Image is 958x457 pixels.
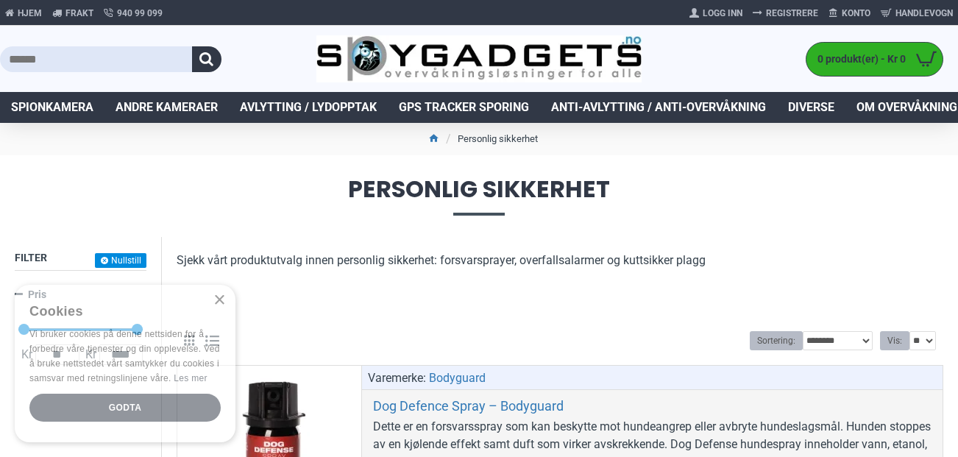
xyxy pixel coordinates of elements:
span: 0 produkt(er) - Kr 0 [806,52,909,67]
span: GPS Tracker Sporing [399,99,529,116]
a: Bodyguard [429,369,486,387]
div: Godta [29,394,221,422]
a: Avlytting / Lydopptak [229,92,388,123]
a: 0 produkt(er) - Kr 0 [806,43,943,76]
div: Cookies [29,296,211,327]
a: Anti-avlytting / Anti-overvåkning [540,92,777,123]
span: Anti-avlytting / Anti-overvåkning [551,99,766,116]
span: Personlig sikkerhet [15,177,943,215]
span: Diverse [788,99,834,116]
label: Vis: [880,331,909,350]
label: Sortering: [750,331,803,350]
span: 940 99 099 [117,7,163,20]
a: Handlevogn [876,1,958,25]
span: Konto [842,7,870,20]
span: Vi bruker cookies på denne nettsiden for å forbedre våre tjenester og din opplevelse. Ved å bruke... [29,329,220,383]
span: Andre kameraer [116,99,218,116]
a: Pris [15,282,146,308]
span: Spionkamera [11,99,93,116]
span: Frakt [65,7,93,20]
p: Sjekk vårt produktutvalg innen personlig sikkerhet: forsvarsprayer, overfallsalarmer og kuttsikke... [177,252,943,269]
span: Avlytting / Lydopptak [240,99,377,116]
a: Logg Inn [684,1,748,25]
a: Dog Defence Spray – Bodyguard [373,397,564,414]
span: Hjem [18,7,42,20]
span: Varemerke: [368,369,426,387]
button: Nullstill [95,253,146,268]
span: Logg Inn [703,7,742,20]
span: Filter [15,252,47,263]
div: Close [213,295,224,306]
span: Registrere [766,7,818,20]
a: Konto [823,1,876,25]
a: GPS Tracker Sporing [388,92,540,123]
img: SpyGadgets.no [316,35,642,82]
a: Les mer, opens a new window [174,373,207,383]
a: Diverse [777,92,845,123]
span: Handlevogn [895,7,953,20]
a: Registrere [748,1,823,25]
a: Andre kameraer [104,92,229,123]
